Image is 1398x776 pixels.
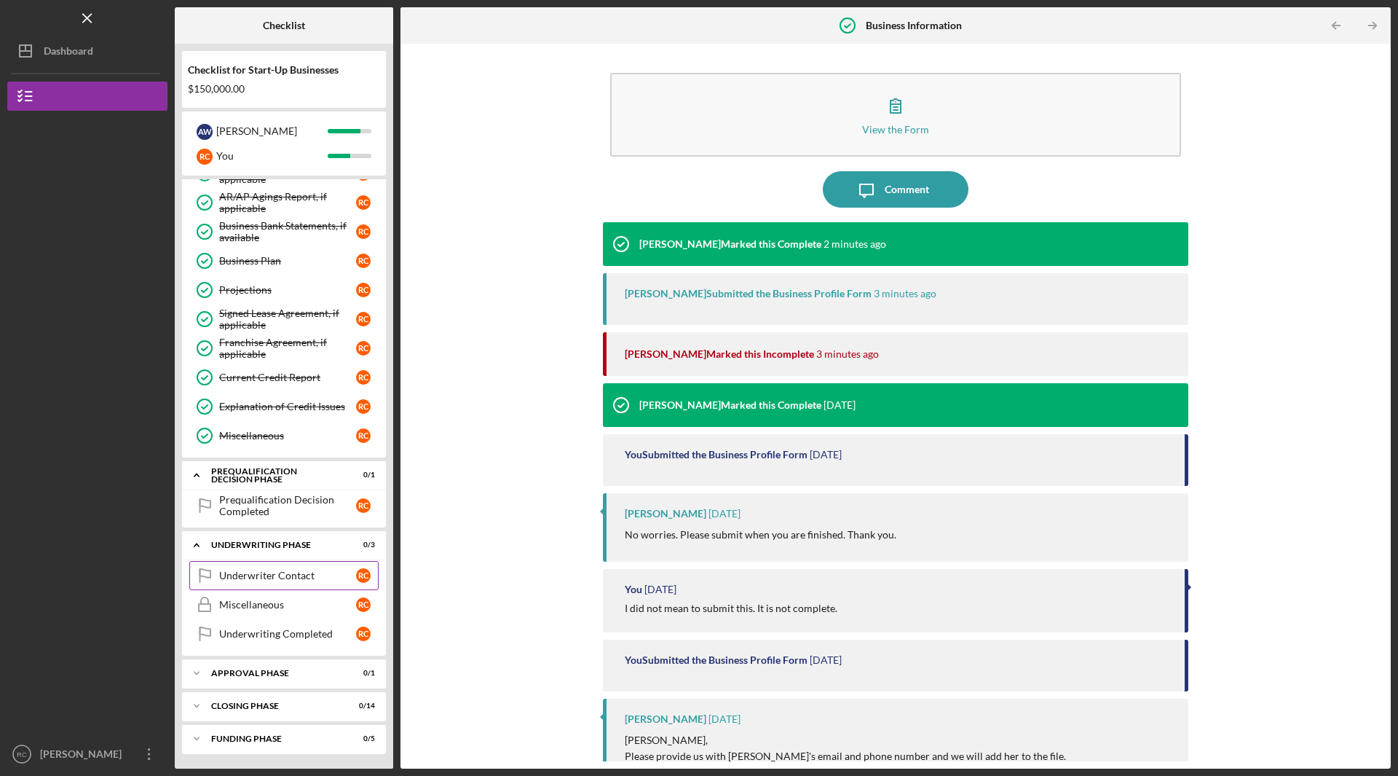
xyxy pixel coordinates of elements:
div: [PERSON_NAME] [625,713,706,725]
div: Business Bank Statements, if available [219,220,356,243]
div: R C [356,399,371,414]
div: $150,000.00 [188,83,380,95]
time: 2025-09-30 15:42 [810,449,842,460]
div: [PERSON_NAME] Submitted the Business Profile Form [625,288,872,299]
div: Signed Lease Agreement, if applicable [219,307,356,331]
div: Business Plan [219,255,356,267]
div: Closing Phase [211,702,339,710]
a: Explanation of Credit IssuesRC [189,392,379,421]
div: Dashboard [44,36,93,69]
div: 0 / 1 [349,471,375,479]
div: [PERSON_NAME] [216,119,328,144]
div: Underwriting Phase [211,541,339,549]
p: No worries. Please submit when you are finished. Thank you. [625,527,896,543]
div: Underwriting Completed [219,628,356,640]
div: Funding Phase [211,734,339,743]
a: Underwriting CompletedRC [189,619,379,648]
a: MiscellaneousRC [189,590,379,619]
button: Dashboard [7,36,167,66]
a: MiscellaneousRC [189,421,379,450]
text: RC [17,750,27,759]
div: [PERSON_NAME] Marked this Complete [639,238,821,250]
div: [PERSON_NAME] Marked this Complete [639,399,821,411]
button: RC[PERSON_NAME] [7,740,167,769]
p: [PERSON_NAME], [625,732,1066,748]
a: Franchise Agreement, if applicableRC [189,334,379,363]
div: [PERSON_NAME] [625,508,706,520]
b: Checklist [263,20,305,31]
div: R C [356,568,371,583]
div: R C [356,370,371,385]
div: I did not mean to submit this. It is not complete. [625,603,837,614]
time: 2025-10-08 15:39 [874,288,936,299]
time: 2025-09-30 16:52 [824,399,856,411]
div: R C [356,312,371,326]
a: AR/AP Agings Report, if applicableRC [189,188,379,217]
div: You Submitted the Business Profile Form [625,654,807,666]
div: R C [356,597,371,612]
div: 0 / 14 [349,702,375,710]
a: Business PlanRC [189,246,379,275]
div: R C [356,224,371,239]
div: R C [356,428,371,443]
div: R C [356,341,371,356]
a: Signed Lease Agreement, if applicableRC [189,305,379,334]
a: ProjectionsRC [189,275,379,305]
div: R C [356,627,371,641]
div: Current Credit Report [219,372,356,383]
div: Prequalification Decision Completed [219,494,356,517]
button: Comment [823,171,968,208]
time: 2025-09-25 21:16 [644,584,676,595]
div: Prequalification Decision Phase [211,467,339,484]
div: R C [356,283,371,297]
div: Explanation of Credit Issues [219,401,356,412]
div: A W [197,124,213,140]
div: You [625,584,642,595]
a: Current Credit ReportRC [189,363,379,392]
div: R C [356,195,371,210]
div: Underwriter Contact [219,570,356,581]
time: 2025-10-08 15:39 [816,348,879,360]
div: Comment [885,171,929,208]
a: Prequalification Decision CompletedRC [189,491,379,520]
p: Please provide us with [PERSON_NAME]'s email and phone number and we will add her to the file. [625,748,1066,764]
div: R C [356,498,371,513]
div: R C [356,254,371,268]
div: [PERSON_NAME] Marked this Incomplete [625,348,814,360]
button: View the Form [610,73,1181,157]
div: Approval Phase [211,669,339,678]
div: 0 / 3 [349,541,375,549]
div: Miscellaneous [219,430,356,442]
div: View the Form [862,124,929,135]
time: 2025-09-24 18:34 [708,713,741,725]
div: 0 / 5 [349,734,375,743]
time: 2025-10-08 15:39 [824,238,886,250]
a: Business Bank Statements, if availableRC [189,217,379,246]
div: Projections [219,284,356,296]
div: AR/AP Agings Report, if applicable [219,191,356,214]
div: [PERSON_NAME] [36,740,131,772]
a: Underwriter ContactRC [189,561,379,590]
div: Miscellaneous [219,599,356,611]
div: Franchise Agreement, if applicable [219,337,356,360]
div: Checklist for Start-Up Businesses [188,64,380,76]
div: You [216,144,328,168]
time: 2025-09-29 18:39 [708,508,741,520]
time: 2025-09-25 21:16 [810,654,842,666]
b: Business Information [866,20,962,31]
div: You Submitted the Business Profile Form [625,449,807,460]
div: R C [197,149,213,165]
div: 0 / 1 [349,669,375,678]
